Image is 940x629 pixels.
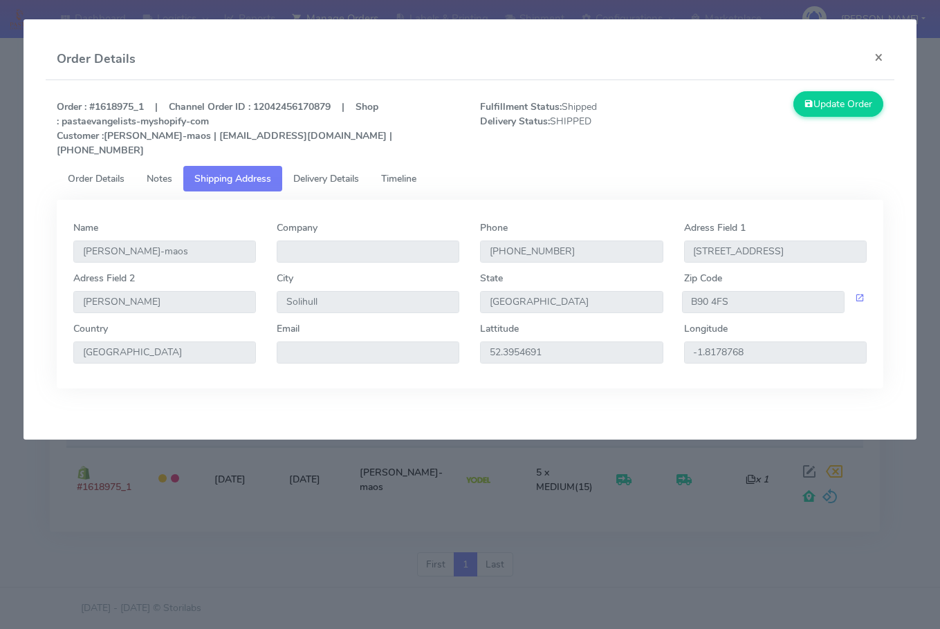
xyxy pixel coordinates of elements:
[480,321,519,336] label: Lattitude
[277,271,293,285] label: City
[277,321,299,336] label: Email
[293,172,359,185] span: Delivery Details
[57,50,136,68] h4: Order Details
[73,271,135,285] label: Adress Field 2
[57,129,104,142] strong: Customer :
[147,172,172,185] span: Notes
[68,172,125,185] span: Order Details
[793,91,883,117] button: Update Order
[57,166,883,191] ul: Tabs
[470,100,681,158] span: Shipped SHIPPED
[73,321,108,336] label: Country
[73,220,98,235] label: Name
[684,271,722,285] label: Zip Code
[480,220,508,235] label: Phone
[684,220,746,235] label: Adress Field 1
[277,220,317,235] label: Company
[863,39,894,75] button: Close
[684,321,728,336] label: Longitude
[194,172,271,185] span: Shipping Address
[57,100,392,157] strong: Order : #1618975_1 | Channel Order ID : 12042456170879 | Shop : pastaevangelists-myshopify-com [P...
[381,172,416,185] span: Timeline
[480,115,550,128] strong: Delivery Status:
[480,100,562,113] strong: Fulfillment Status:
[480,271,503,285] label: State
